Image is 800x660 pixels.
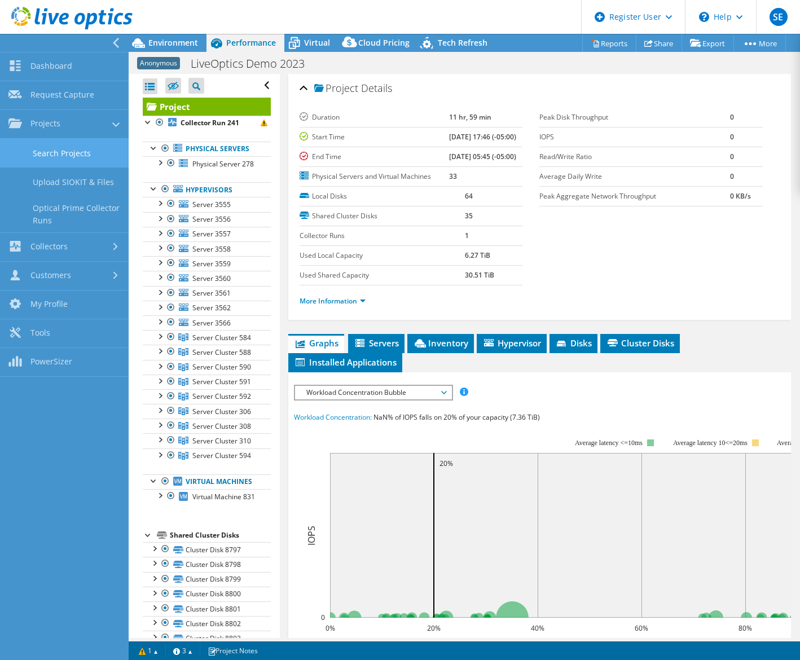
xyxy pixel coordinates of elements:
[192,347,251,357] span: Server Cluster 588
[325,623,335,633] text: 0%
[449,152,516,161] b: [DATE] 05:45 (-05:00)
[682,34,734,52] a: Export
[143,286,271,301] a: Server 3561
[143,542,271,557] a: Cluster Disk 8797
[192,214,231,224] span: Server 3556
[300,112,450,123] label: Duration
[192,303,231,313] span: Server 3562
[200,644,266,658] a: Project Notes
[572,637,608,649] text: Capacity
[539,131,730,143] label: IOPS
[143,197,271,212] a: Server 3555
[730,112,734,122] b: 0
[170,529,271,542] div: Shared Cluster Disks
[143,419,271,433] a: Server Cluster 308
[131,644,166,658] a: 1
[143,474,271,489] a: Virtual Machines
[635,623,648,633] text: 60%
[143,572,271,587] a: Cluster Disk 8799
[192,318,231,328] span: Server 3566
[539,151,730,162] label: Read/Write Ratio
[439,459,453,468] text: 20%
[413,337,468,349] span: Inventory
[143,389,271,404] a: Server Cluster 592
[449,171,457,181] b: 33
[165,644,200,658] a: 3
[300,250,465,261] label: Used Local Capacity
[730,152,734,161] b: 0
[539,171,730,182] label: Average Daily Write
[192,362,251,372] span: Server Cluster 590
[192,244,231,254] span: Server 3558
[673,439,748,447] tspan: Average latency 10<=20ms
[143,345,271,359] a: Server Cluster 588
[300,296,366,306] a: More Information
[294,412,372,422] span: Workload Concentration:
[294,337,339,349] span: Graphs
[186,58,322,70] h1: LiveOptics Demo 2023
[739,623,752,633] text: 80%
[321,613,325,622] text: 0
[730,191,751,201] b: 0 KB/s
[192,200,231,209] span: Server 3555
[373,412,540,422] span: NaN% of IOPS falls on 20% of your capacity (7.36 TiB)
[300,191,465,202] label: Local Disks
[606,337,674,349] span: Cluster Disks
[143,616,271,631] a: Cluster Disk 8802
[361,81,392,95] span: Details
[294,357,397,368] span: Installed Applications
[143,315,271,330] a: Server 3566
[730,132,734,142] b: 0
[143,557,271,571] a: Cluster Disk 8798
[143,212,271,227] a: Server 3556
[192,421,251,431] span: Server Cluster 308
[192,377,251,386] span: Server Cluster 591
[300,171,450,182] label: Physical Servers and Virtual Machines
[314,83,358,94] span: Project
[143,375,271,389] a: Server Cluster 591
[438,37,487,48] span: Tech Refresh
[192,159,254,169] span: Physical Server 278
[143,448,271,463] a: Server Cluster 594
[449,112,491,122] b: 11 hr, 59 min
[539,191,730,202] label: Peak Aggregate Network Throughput
[143,156,271,171] a: Physical Server 278
[148,37,198,48] span: Environment
[301,386,446,399] span: Workload Concentration Bubble
[733,34,786,52] a: More
[555,337,592,349] span: Disks
[531,623,544,633] text: 40%
[465,191,473,201] b: 64
[143,360,271,375] a: Server Cluster 590
[575,439,643,447] tspan: Average latency <=10ms
[192,492,255,501] span: Virtual Machine 831
[300,230,465,241] label: Collector Runs
[192,229,231,239] span: Server 3557
[143,433,271,448] a: Server Cluster 310
[192,391,251,401] span: Server Cluster 592
[539,112,730,123] label: Peak Disk Throughput
[300,151,450,162] label: End Time
[143,631,271,645] a: Cluster Disk 8803
[358,37,410,48] span: Cloud Pricing
[143,227,271,241] a: Server 3557
[226,37,276,48] span: Performance
[465,211,473,221] b: 35
[449,132,516,142] b: [DATE] 17:46 (-05:00)
[143,330,271,345] a: Server Cluster 584
[192,436,251,446] span: Server Cluster 310
[770,8,788,26] span: SE
[143,116,271,130] a: Collector Run 241
[192,451,251,460] span: Server Cluster 594
[699,12,709,22] svg: \n
[304,37,330,48] span: Virtual
[305,525,318,545] text: IOPS
[143,271,271,285] a: Server 3560
[465,270,494,280] b: 30.51 TiB
[300,270,465,281] label: Used Shared Capacity
[427,623,441,633] text: 20%
[143,601,271,616] a: Cluster Disk 8801
[143,587,271,601] a: Cluster Disk 8800
[143,142,271,156] a: Physical Servers
[143,256,271,271] a: Server 3559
